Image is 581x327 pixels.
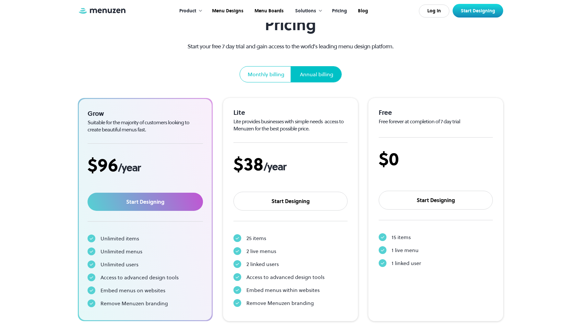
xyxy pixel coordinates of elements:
div: 15 items [392,233,411,241]
div: Remove Menuzen branding [246,299,314,307]
div: Free forever at completion of 7 day trial [379,118,493,125]
a: Menu Designs [206,1,248,21]
div: 2 live menus [246,247,276,255]
a: Blog [352,1,373,21]
div: $ [233,153,348,175]
div: Unlimited menus [101,248,142,255]
span: 38 [243,151,264,176]
div: Remove Menuzen branding [101,299,168,307]
p: Start your free 7 day trial and gain access to the world’s leading menu design platform. [176,42,405,51]
div: Embed menus within websites [246,286,320,294]
div: 25 items [246,234,266,242]
div: Access to advanced design tools [101,273,179,281]
span: /year [264,160,286,174]
div: Annual billing [300,70,333,78]
div: Product [173,1,206,21]
a: Log In [419,5,449,18]
div: $ [88,154,203,176]
span: 96 [98,152,118,177]
div: Solutions [295,7,316,15]
a: Start Designing [233,192,348,211]
a: Menu Boards [248,1,289,21]
div: Unlimited users [101,260,138,268]
div: Access to advanced design tools [246,273,325,281]
a: Pricing [326,1,352,21]
div: Product [179,7,196,15]
div: Embed menus on websites [101,286,165,294]
div: Unlimited items [101,235,139,242]
div: Suitable for the majority of customers looking to create beautiful menus fast. [88,119,203,133]
a: Start Designing [379,191,493,210]
h1: Pricing [176,16,405,34]
a: Start Designing [88,193,203,211]
div: $0 [379,148,493,170]
span: /year [118,161,140,175]
div: 2 linked users [246,260,279,268]
div: Lite provides businesses with simple needs access to Menuzen for the best possible price. [233,118,348,132]
div: Lite [233,108,348,117]
div: Solutions [289,1,326,21]
div: 1 linked user [392,259,421,267]
div: Monthly billing [248,70,284,78]
div: Free [379,108,493,117]
a: Start Designing [453,4,503,18]
div: 1 live menu [392,246,419,254]
div: Grow [88,109,203,118]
